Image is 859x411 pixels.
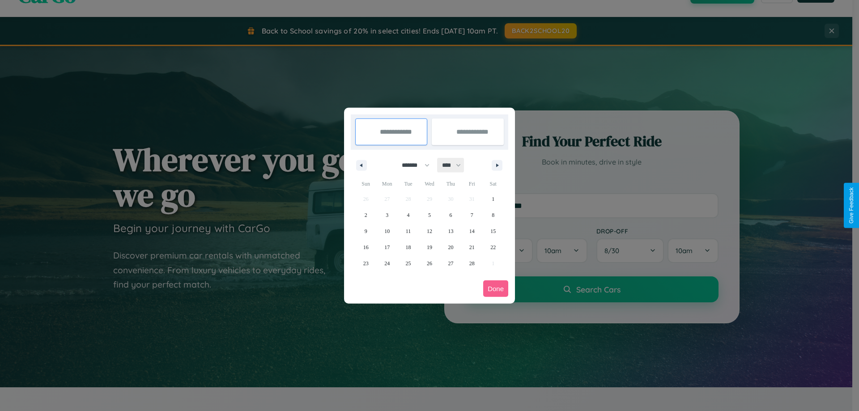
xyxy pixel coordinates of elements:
[483,239,504,255] button: 22
[440,239,461,255] button: 20
[440,177,461,191] span: Thu
[469,239,475,255] span: 21
[492,207,494,223] span: 8
[483,280,508,297] button: Done
[355,239,376,255] button: 16
[461,255,482,271] button: 28
[386,207,388,223] span: 3
[490,223,496,239] span: 15
[440,207,461,223] button: 6
[384,223,390,239] span: 10
[376,239,397,255] button: 17
[483,191,504,207] button: 1
[398,223,419,239] button: 11
[419,255,440,271] button: 26
[419,223,440,239] button: 12
[407,207,410,223] span: 4
[492,191,494,207] span: 1
[471,207,473,223] span: 7
[490,239,496,255] span: 22
[461,207,482,223] button: 7
[384,239,390,255] span: 17
[469,255,475,271] span: 28
[355,223,376,239] button: 9
[365,207,367,223] span: 2
[398,239,419,255] button: 18
[448,239,453,255] span: 20
[376,207,397,223] button: 3
[449,207,452,223] span: 6
[419,177,440,191] span: Wed
[848,187,855,224] div: Give Feedback
[406,255,411,271] span: 25
[427,223,432,239] span: 12
[376,223,397,239] button: 10
[448,223,453,239] span: 13
[448,255,453,271] span: 27
[376,177,397,191] span: Mon
[406,239,411,255] span: 18
[427,255,432,271] span: 26
[363,239,369,255] span: 16
[406,223,411,239] span: 11
[376,255,397,271] button: 24
[440,255,461,271] button: 27
[363,255,369,271] span: 23
[419,207,440,223] button: 5
[469,223,475,239] span: 14
[398,207,419,223] button: 4
[355,255,376,271] button: 23
[427,239,432,255] span: 19
[461,177,482,191] span: Fri
[355,177,376,191] span: Sun
[365,223,367,239] span: 9
[355,207,376,223] button: 2
[461,223,482,239] button: 14
[428,207,431,223] span: 5
[440,223,461,239] button: 13
[398,255,419,271] button: 25
[483,177,504,191] span: Sat
[419,239,440,255] button: 19
[483,223,504,239] button: 15
[384,255,390,271] span: 24
[483,207,504,223] button: 8
[398,177,419,191] span: Tue
[461,239,482,255] button: 21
